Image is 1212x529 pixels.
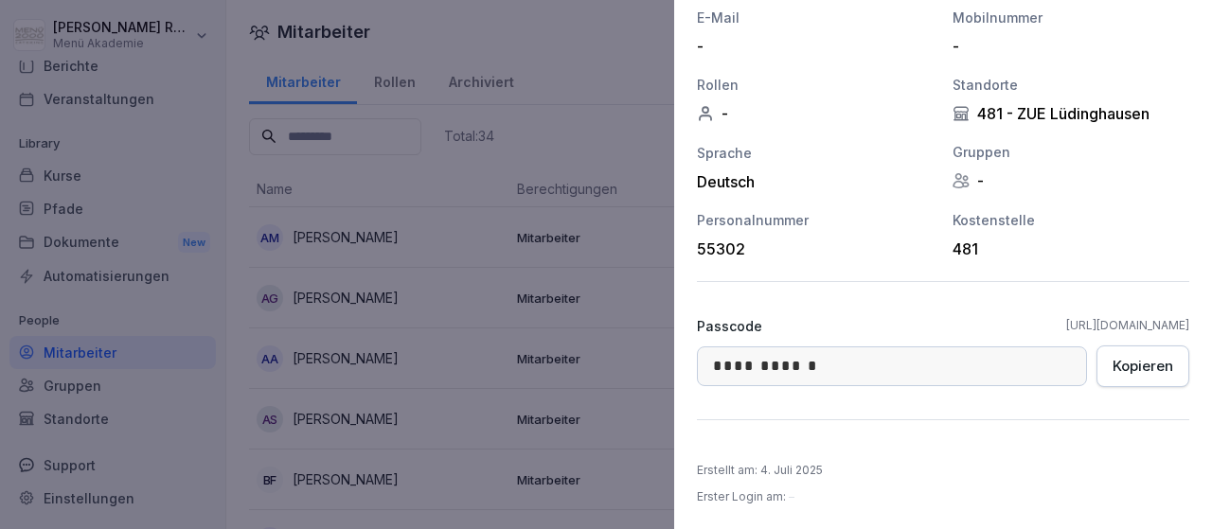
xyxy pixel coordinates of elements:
[697,104,934,123] div: -
[697,75,934,95] div: Rollen
[697,172,934,191] div: Deutsch
[697,37,924,56] div: -
[697,143,934,163] div: Sprache
[953,171,1189,190] div: -
[953,75,1189,95] div: Standorte
[1096,345,1189,387] button: Kopieren
[697,8,934,27] div: E-Mail
[697,488,794,505] p: Erster Login am :
[697,239,924,258] div: 55302
[953,37,1180,56] div: -
[953,104,1189,123] div: 481 - ZUE Lüdinghausen
[953,8,1189,27] div: Mobilnummer
[953,142,1189,162] div: Gruppen
[697,210,934,230] div: Personalnummer
[697,462,823,479] p: Erstellt am : 4. Juli 2025
[1113,356,1173,377] div: Kopieren
[789,489,794,503] span: –
[1066,317,1189,334] a: [URL][DOMAIN_NAME]
[953,239,1180,258] div: 481
[697,316,762,336] p: Passcode
[953,210,1189,230] div: Kostenstelle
